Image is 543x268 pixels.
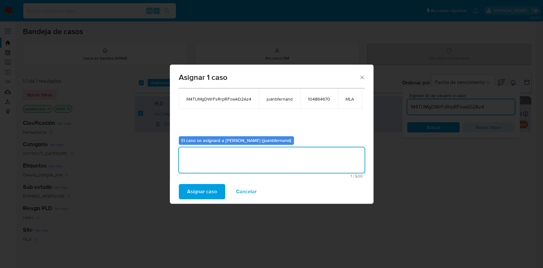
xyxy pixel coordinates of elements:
[345,96,354,102] span: MLA
[187,185,217,199] span: Asignar caso
[181,174,363,178] span: Máximo 500 caracteres
[181,137,291,144] b: El caso se asignará a [PERSON_NAME] (juanbfernand)
[359,74,365,80] button: Cerrar ventana
[186,96,251,102] span: M4TUMgDWrFsRrpRFowkD2Az4
[179,184,225,199] button: Asignar caso
[308,96,330,102] span: 104864670
[236,185,257,199] span: Cancelar
[228,184,265,199] button: Cancelar
[170,65,373,204] div: assign-modal
[267,96,293,102] span: juanbfernand
[179,74,359,81] span: Asignar 1 caso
